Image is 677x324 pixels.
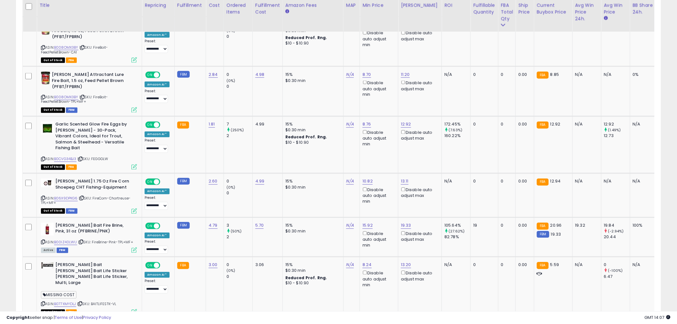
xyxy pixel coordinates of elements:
[77,157,108,162] span: | SKU: FEGGGLW
[285,78,338,84] div: $0.30 min
[177,222,190,229] small: FBM
[537,72,549,79] small: FBA
[227,34,252,39] div: 0
[285,134,327,140] b: Reduced Prof. Rng.
[227,133,252,139] div: 2
[145,196,170,210] div: Preset:
[633,122,654,127] div: N/A
[55,179,133,192] b: [PERSON_NAME] 1.75 Oz Fire Corn Shoepeg CHT Fishing-Equipment
[444,223,470,229] div: 105.64%
[401,186,437,199] div: Disable auto adjust max
[401,79,437,92] div: Disable auto adjust max
[550,178,561,184] span: 12.94
[550,121,561,127] span: 12.92
[41,223,137,253] div: ASIN:
[518,262,529,268] div: 0.00
[575,223,596,229] div: 19.32
[227,274,252,280] div: 0
[52,72,130,91] b: [PERSON_NAME] Attractant Lure Fire Bait, 1.5 oz, Feed Pellet Brown (PFBT/FPBRN)
[54,196,78,201] a: B06X9DPKG6
[449,229,465,234] small: (27.62%)
[575,122,596,127] div: N/A
[83,314,111,320] a: Privacy Policy
[285,275,327,281] b: Reduced Prof. Rng.
[608,268,623,273] small: (-100%)
[145,279,170,294] div: Preset:
[66,165,77,170] span: FBA
[39,2,139,9] div: Title
[146,263,154,268] span: ON
[551,231,561,238] span: 19.33
[633,179,654,184] div: N/A
[633,72,654,77] div: 0%
[518,122,529,127] div: 0.00
[41,45,108,54] span: | SKU: FireBait-FeedPelletBrown-CA1
[604,72,625,77] div: N/A
[575,72,596,77] div: N/A
[518,223,529,229] div: 0.00
[501,262,511,268] div: 0
[501,223,511,229] div: 0
[255,2,280,15] div: Fulfillment Cost
[55,223,133,236] b: [PERSON_NAME] Bait Fire Brine, Pink, 31 oz (PFBRINE/PNK)
[362,29,393,48] div: Disable auto adjust min
[346,71,354,78] a: N/A
[362,79,393,98] div: Disable auto adjust min
[473,2,495,15] div: Fulfillable Quantity
[55,262,133,288] b: [PERSON_NAME] Bait [PERSON_NAME] Bait Life Sticker [PERSON_NAME] Bait Life Sticker, Multi, Large
[41,248,56,253] span: All listings currently available for purchase on Amazon
[159,263,170,268] span: OFF
[285,185,338,190] div: $0.30 min
[227,84,252,89] div: 0
[401,2,439,9] div: [PERSON_NAME]
[362,2,395,9] div: Min Price
[209,2,221,9] div: Cost
[209,262,218,268] a: 3.00
[146,223,154,229] span: ON
[362,223,373,229] a: 15.92
[227,234,252,240] div: 2
[145,233,170,239] div: Amazon AI *
[285,281,338,286] div: $10 - $10.90
[401,178,409,185] a: 13.11
[633,2,656,15] div: BB Share 24h.
[146,179,154,185] span: ON
[604,234,630,240] div: 20.44
[145,189,170,194] div: Amazon AI *
[346,223,354,229] a: N/A
[362,230,393,248] div: Disable auto adjust min
[209,178,218,185] a: 2.60
[55,314,82,320] a: Terms of Use
[41,196,131,206] span: | SKU: FireCorn-Chartreuse-TPL+MF+
[231,128,244,133] small: (250%)
[227,28,235,33] small: (0%)
[362,270,393,288] div: Disable auto adjust min
[41,223,54,236] img: 41JNyiigIpL._SL40_.jpg
[285,179,338,184] div: 15%
[604,262,630,268] div: 0
[401,71,410,78] a: 11.20
[518,179,529,184] div: 0.00
[444,133,470,139] div: 160.22%
[362,121,371,128] a: 8.76
[209,223,218,229] a: 4.79
[604,2,627,15] div: Avg Win Price
[6,315,111,321] div: seller snap | |
[145,39,170,53] div: Preset:
[177,262,189,269] small: FBA
[227,122,252,127] div: 7
[285,229,338,234] div: $0.30 min
[41,262,54,269] img: 41-NJfbpgIL._SL40_.jpg
[66,208,77,214] span: FBM
[209,71,218,78] a: 2.84
[41,179,137,213] div: ASIN:
[54,45,78,50] a: B008OMX3BY
[401,270,437,282] div: Disable auto adjust max
[41,72,137,112] div: ASIN:
[6,314,30,320] strong: Copyright
[501,122,511,127] div: 0
[362,129,393,147] div: Disable auto adjust min
[444,2,468,9] div: ROI
[473,262,493,268] div: 0
[77,302,116,307] span: | SKU: BAITLIFESTK-VL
